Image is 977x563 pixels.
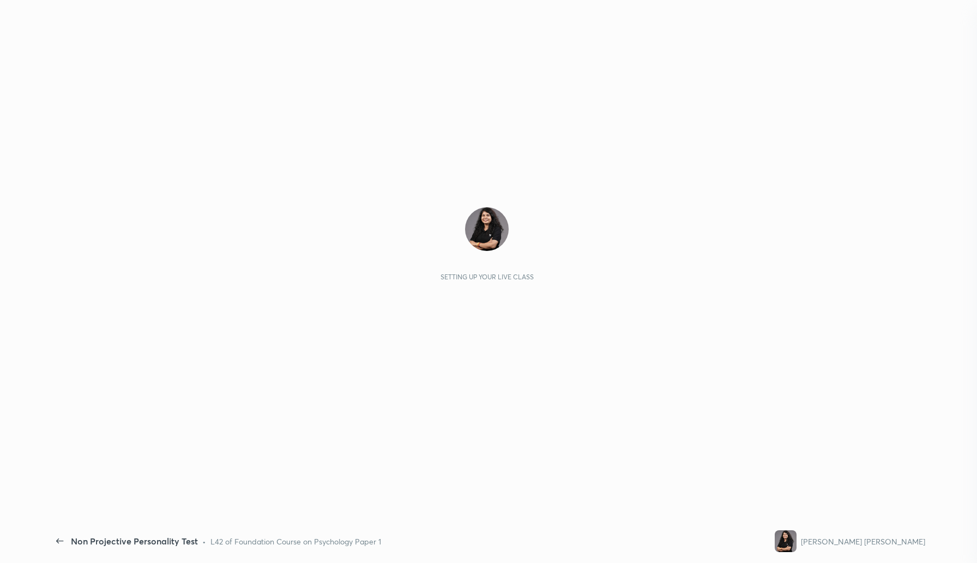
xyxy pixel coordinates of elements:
img: 5a77a23054704c85928447797e7c5680.jpg [775,530,797,552]
img: 5a77a23054704c85928447797e7c5680.jpg [465,207,509,251]
div: • [202,536,206,547]
div: Setting up your live class [441,273,534,281]
div: Non Projective Personality Test [71,535,198,548]
div: L42 of Foundation Course on Psychology Paper 1 [210,536,381,547]
div: [PERSON_NAME] [PERSON_NAME] [801,536,925,547]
